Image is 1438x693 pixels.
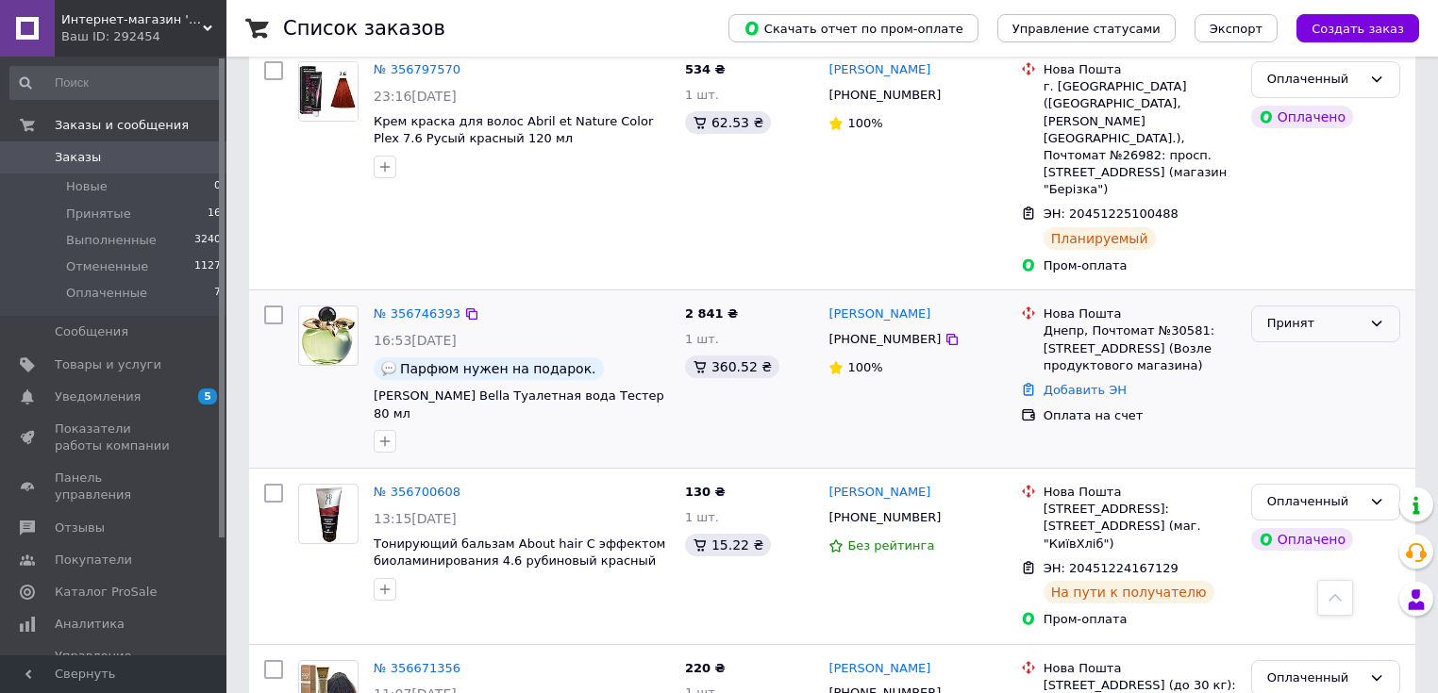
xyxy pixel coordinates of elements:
[208,206,221,223] span: 16
[55,520,105,536] span: Отзывы
[847,538,934,553] span: Без рейтинга
[685,661,726,675] span: 220 ₴
[66,206,131,223] span: Принятые
[1210,22,1262,36] span: Экспорт
[685,306,738,321] span: 2 841 ₴
[66,232,157,249] span: Выполненные
[1267,70,1362,90] div: Оплаченный
[997,14,1176,42] button: Управление статусами
[825,327,945,352] div: [PHONE_NUMBER]
[61,28,226,45] div: Ваш ID: 292454
[685,534,771,556] div: 15.22 ₴
[685,355,779,378] div: 360.52 ₴
[374,306,460,321] a: № 356746393
[55,470,175,503] span: Панель управления
[1044,581,1214,603] div: На пути к получателю
[66,258,148,275] span: Отмененные
[55,323,128,340] span: Сообщения
[374,511,457,526] span: 13:15[DATE]
[66,285,147,302] span: Оплаченные
[298,484,359,544] a: Фото товару
[1044,305,1236,322] div: Нова Пошта
[828,484,930,502] a: [PERSON_NAME]
[1044,206,1179,221] span: ЭН: 20451225100488
[307,485,351,543] img: Фото товару
[728,14,978,42] button: Скачать отчет по пром-оплате
[374,89,457,104] span: 23:16[DATE]
[1044,61,1236,78] div: Нова Пошта
[55,149,101,166] span: Заказы
[1044,561,1179,575] span: ЭН: 20451224167129
[55,421,175,454] span: Показатели работы компании
[400,361,596,376] span: Парфюм нужен на подарок.
[1251,106,1353,128] div: Оплачено
[1044,407,1236,424] div: Оплата на счет
[685,62,726,76] span: 534 ₴
[302,306,354,365] img: Фото товару
[825,505,945,530] div: [PHONE_NUMBER]
[66,178,108,195] span: Новые
[744,20,963,37] span: Скачать отчет по пром-оплате
[1044,322,1236,374] div: Днепр, Почтомат №30581: [STREET_ADDRESS] (Возле продуктового магазина)
[1044,501,1236,553] div: [STREET_ADDRESS]: [STREET_ADDRESS] (маг. "КиївХліб")
[828,61,930,79] a: [PERSON_NAME]
[55,616,125,633] span: Аналитика
[374,485,460,499] a: № 356700608
[214,178,221,195] span: 0
[1012,22,1161,36] span: Управление статусами
[214,285,221,302] span: 7
[61,11,203,28] span: Интернет-магазин ''Каприз-Плюс''
[1044,78,1236,198] div: г. [GEOGRAPHIC_DATA] ([GEOGRAPHIC_DATA], [PERSON_NAME][GEOGRAPHIC_DATA].), Почтомат №26982: просп...
[685,111,771,134] div: 62.53 ₴
[828,305,930,323] a: [PERSON_NAME]
[374,388,664,421] a: [PERSON_NAME] Bella Туалетная вода Тестер 80 мл
[55,388,141,405] span: Уведомления
[298,305,359,366] a: Фото товару
[1267,668,1362,688] div: Оплаченный
[55,552,132,569] span: Покупатели
[55,356,161,373] span: Товары и услуги
[1044,257,1236,274] div: Пром-оплата
[298,61,359,122] a: Фото товару
[1044,611,1236,628] div: Пром-оплата
[1044,383,1127,397] a: Добавить ЭН
[1267,314,1362,334] div: Принят
[1296,14,1419,42] button: Создать заказ
[299,62,358,121] img: Фото товару
[685,88,719,102] span: 1 шт.
[685,332,719,346] span: 1 шт.
[381,361,396,376] img: :speech_balloon:
[194,232,221,249] span: 3240
[374,62,460,76] a: № 356797570
[685,510,719,524] span: 1 шт.
[194,258,221,275] span: 1127
[1044,660,1236,677] div: Нова Пошта
[685,485,726,499] span: 130 ₴
[1195,14,1278,42] button: Экспорт
[825,83,945,107] div: [PHONE_NUMBER]
[198,388,217,404] span: 5
[1312,22,1404,36] span: Создать заказ
[374,536,665,586] a: Тонирующий бальзам About hair С эффектом биоламинирования 4.6 рубиновый красный 150 мл
[374,114,653,146] a: Крем краска для волос Abril et Nature Color Plex 7.6 Русый красный 120 мл
[847,116,882,130] span: 100%
[55,584,157,601] span: Каталог ProSale
[374,333,457,348] span: 16:53[DATE]
[1278,21,1419,35] a: Создать заказ
[828,660,930,678] a: [PERSON_NAME]
[55,648,175,682] span: Управление сайтом
[283,17,445,40] h1: Список заказов
[1044,484,1236,501] div: Нова Пошта
[1044,227,1156,250] div: Планируемый
[374,661,460,675] a: № 356671356
[55,117,189,134] span: Заказы и сообщения
[1267,492,1362,512] div: Оплаченный
[847,360,882,374] span: 100%
[9,66,223,100] input: Поиск
[1251,528,1353,551] div: Оплачено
